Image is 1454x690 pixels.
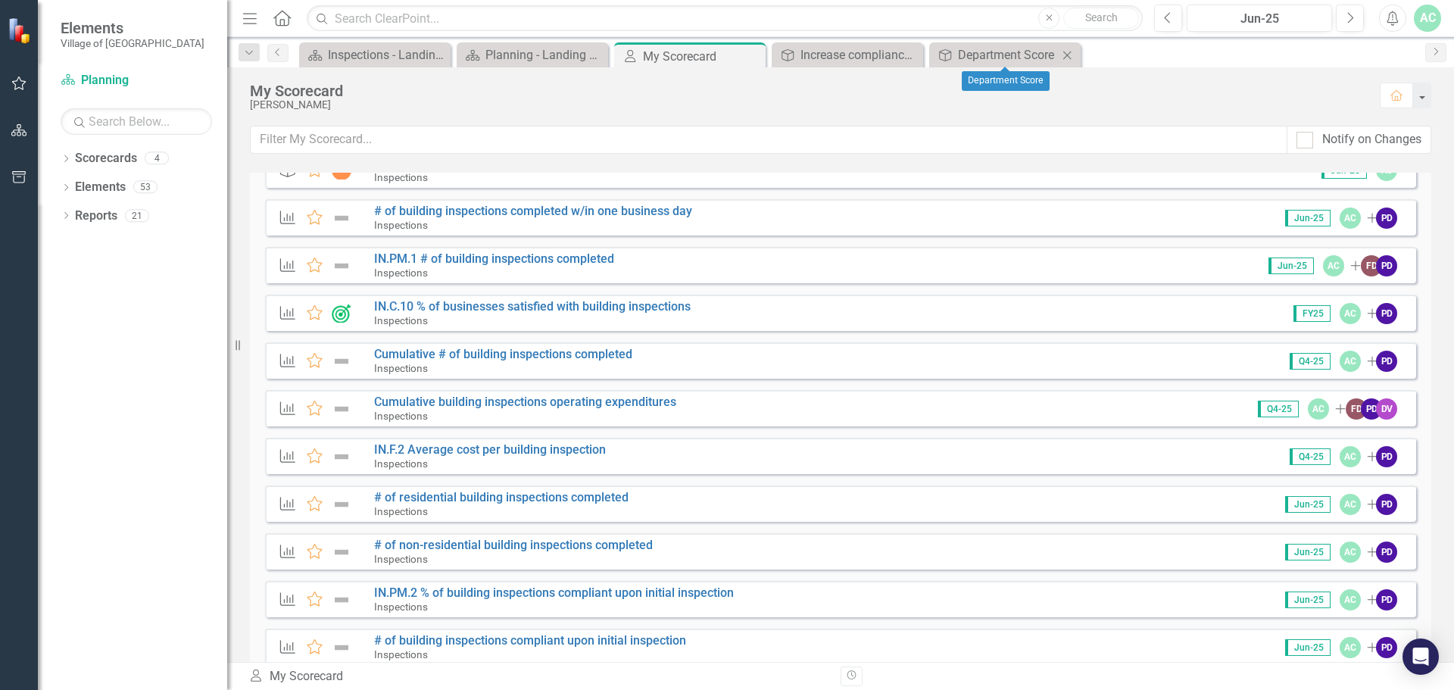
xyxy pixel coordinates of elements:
[303,45,447,64] a: Inspections - Landing Page
[1192,10,1327,28] div: Jun-25
[643,47,762,66] div: My Scorecard
[1361,398,1382,420] div: PD
[125,209,149,222] div: 21
[1063,8,1139,29] button: Search
[328,45,447,64] div: Inspections - Landing Page
[1290,448,1331,465] span: Q4-25
[962,71,1050,91] div: Department Score
[1340,494,1361,515] div: AC
[332,495,351,514] img: Not Defined
[374,410,428,422] small: Inspections
[1376,637,1397,658] div: PD
[1340,208,1361,229] div: AC
[374,314,428,326] small: Inspections
[1376,542,1397,563] div: PD
[1376,494,1397,515] div: PD
[250,83,1365,99] div: My Scorecard
[1285,639,1331,656] span: Jun-25
[1340,351,1361,372] div: AC
[250,99,1365,111] div: [PERSON_NAME]
[332,591,351,609] img: Not Defined
[460,45,604,64] a: Planning - Landing Page
[1293,305,1331,322] span: FY25
[374,505,428,517] small: Inspections
[1268,258,1314,274] span: Jun-25
[332,304,351,323] img: On Target
[374,457,428,470] small: Inspections
[1322,131,1421,148] div: Notify on Changes
[1323,255,1344,276] div: AC
[332,400,351,418] img: Not Defined
[61,37,204,49] small: Village of [GEOGRAPHIC_DATA]
[75,208,117,225] a: Reports
[374,299,691,314] a: IN.C.10 % of businesses satisfied with building inspections
[1340,637,1361,658] div: AC
[1376,398,1397,420] div: DV
[1308,398,1329,420] div: AC
[374,395,676,409] a: Cumulative building inspections operating expenditures
[248,668,829,685] div: My Scorecard
[133,181,158,194] div: 53
[1414,5,1441,32] button: AC
[374,490,629,504] a: # of residential building inspections completed
[1376,303,1397,324] div: PD
[75,150,137,167] a: Scorecards
[1285,496,1331,513] span: Jun-25
[374,538,653,552] a: # of non-residential building inspections completed
[374,601,428,613] small: Inspections
[1258,401,1299,417] span: Q4-25
[332,638,351,657] img: Not Defined
[1285,210,1331,226] span: Jun-25
[332,352,351,370] img: Not Defined
[1285,544,1331,560] span: Jun-25
[1340,446,1361,467] div: AC
[374,633,686,648] a: # of building inspections compliant upon initial inspection
[374,347,632,361] a: Cumulative # of building inspections completed
[1340,589,1361,610] div: AC
[1403,638,1439,675] div: Open Intercom Messenger
[374,251,614,266] a: IN.PM.1 # of building inspections completed
[1376,351,1397,372] div: PD
[145,152,169,165] div: 4
[1187,5,1332,32] button: Jun-25
[8,17,34,44] img: ClearPoint Strategy
[61,19,204,37] span: Elements
[1376,589,1397,610] div: PD
[75,179,126,196] a: Elements
[800,45,919,64] div: Increase compliance with Village codes and ordinances
[1340,303,1361,324] div: AC
[1376,446,1397,467] div: PD
[332,257,351,275] img: Not Defined
[374,585,734,600] a: IN.PM.2 % of building inspections compliant upon initial inspection
[250,126,1287,154] input: Filter My Scorecard...
[374,267,428,279] small: Inspections
[374,362,428,374] small: Inspections
[374,553,428,565] small: Inspections
[374,648,428,660] small: Inspections
[332,209,351,227] img: Not Defined
[933,45,1058,64] a: Department Score
[775,45,919,64] a: Increase compliance with Village codes and ordinances
[332,543,351,561] img: Not Defined
[1376,255,1397,276] div: PD
[485,45,604,64] div: Planning - Landing Page
[61,72,212,89] a: Planning
[1290,353,1331,370] span: Q4-25
[374,442,606,457] a: IN.F.2 Average cost per building inspection
[1285,592,1331,608] span: Jun-25
[61,108,212,135] input: Search Below...
[374,171,428,183] small: Inspections
[374,219,428,231] small: Inspections
[307,5,1143,32] input: Search ClearPoint...
[1340,542,1361,563] div: AC
[1361,255,1382,276] div: FD
[958,45,1058,64] div: Department Score
[332,448,351,466] img: Not Defined
[1346,398,1367,420] div: FD
[374,204,692,218] a: # of building inspections completed w/in one business day
[1085,11,1118,23] span: Search
[1376,208,1397,229] div: PD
